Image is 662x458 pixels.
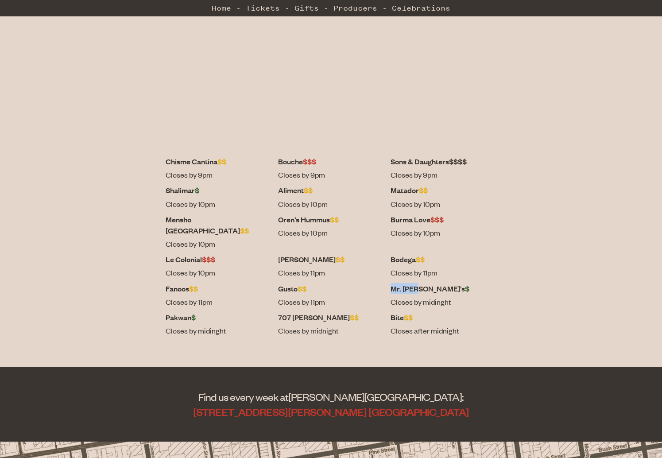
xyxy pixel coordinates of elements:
[391,325,496,336] dd: Closes after midnight
[166,312,271,323] dt: Pakwan
[391,169,496,180] dd: Closes by 9pm
[391,312,496,323] dt: Bite
[278,214,384,225] dt: Oren’s Hummus
[416,254,425,264] span: $$
[217,156,226,167] span: $$
[166,185,271,196] dt: Shalimar
[166,169,271,180] dd: Closes by 9pm
[278,283,384,294] dt: Gusto
[278,169,384,180] dd: Closes by 9pm
[166,198,271,210] dd: Closes by 10pm
[166,325,271,336] dd: Closes by midinght
[278,312,384,323] dt: 707 [PERSON_NAME]
[391,198,496,210] dd: Closes by 10pm
[278,227,384,238] dd: Closes by 10pm
[330,214,339,225] span: $$
[288,390,464,403] span: [PERSON_NAME][GEOGRAPHIC_DATA]:
[368,405,469,418] span: [GEOGRAPHIC_DATA]
[278,267,384,278] dd: Closes by 11pm
[195,185,199,195] span: $
[278,198,384,210] dd: Closes by 10pm
[166,283,271,294] dt: Fanoos
[391,227,496,238] dd: Closes by 10pm
[166,296,271,307] dd: Closes by 11pm
[350,312,359,322] span: $$
[304,185,313,195] span: $$
[278,325,384,336] dd: Closes by midnight
[391,185,496,196] dt: Matador
[278,254,384,265] dt: [PERSON_NAME]
[278,185,384,196] dt: Aliment
[202,254,215,264] span: $$$
[278,296,384,307] dd: Closes by 11pm
[191,312,196,322] span: $
[119,389,544,419] address: Find us every week at
[193,405,367,418] span: [STREET_ADDRESS][PERSON_NAME]
[465,283,469,294] span: $
[298,283,306,294] span: $$
[166,254,271,265] dt: Le Colonial
[193,405,469,418] a: [STREET_ADDRESS][PERSON_NAME] [GEOGRAPHIC_DATA]
[430,214,444,225] span: $$$
[391,267,496,278] dd: Closes by 11pm
[189,283,198,294] span: $$
[391,156,496,167] dt: Sons & Daughters
[391,254,496,265] dt: Bodega
[166,267,271,278] dd: Closes by 10pm
[166,238,271,249] dd: Closes by 10pm
[419,185,428,195] span: $$
[404,312,413,322] span: $$
[240,225,249,236] span: $$
[336,254,345,264] span: $$
[278,156,384,167] dt: Bouche
[391,283,496,294] dt: Mr. [PERSON_NAME]'s
[166,214,271,236] dt: Mensho [GEOGRAPHIC_DATA]
[303,156,316,167] span: $$$
[391,214,496,225] dt: Burma Love
[391,296,496,307] dd: Closes by midinght
[449,156,467,167] span: $$$$
[166,156,271,167] dt: Chisme Cantina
